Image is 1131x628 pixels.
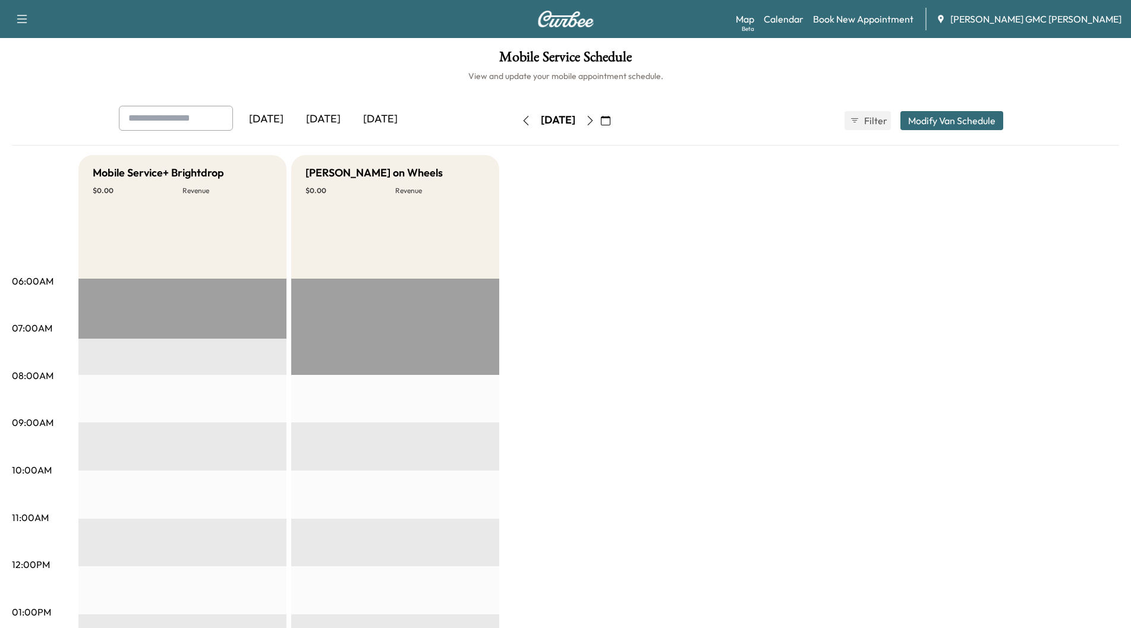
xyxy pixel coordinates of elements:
[93,186,182,195] p: $ 0.00
[813,12,913,26] a: Book New Appointment
[93,165,224,181] h5: Mobile Service+ Brightdrop
[950,12,1121,26] span: [PERSON_NAME] GMC [PERSON_NAME]
[764,12,804,26] a: Calendar
[12,605,51,619] p: 01:00PM
[305,186,395,195] p: $ 0.00
[736,12,754,26] a: MapBeta
[305,165,443,181] h5: [PERSON_NAME] on Wheels
[12,321,52,335] p: 07:00AM
[12,510,49,525] p: 11:00AM
[395,186,485,195] p: Revenue
[742,24,754,33] div: Beta
[541,113,575,128] div: [DATE]
[12,70,1119,82] h6: View and update your mobile appointment schedule.
[864,113,886,128] span: Filter
[537,11,594,27] img: Curbee Logo
[12,368,53,383] p: 08:00AM
[182,186,272,195] p: Revenue
[900,111,1003,130] button: Modify Van Schedule
[295,106,352,133] div: [DATE]
[12,463,52,477] p: 10:00AM
[238,106,295,133] div: [DATE]
[12,274,53,288] p: 06:00AM
[352,106,409,133] div: [DATE]
[12,50,1119,70] h1: Mobile Service Schedule
[845,111,891,130] button: Filter
[12,415,53,430] p: 09:00AM
[12,557,50,572] p: 12:00PM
